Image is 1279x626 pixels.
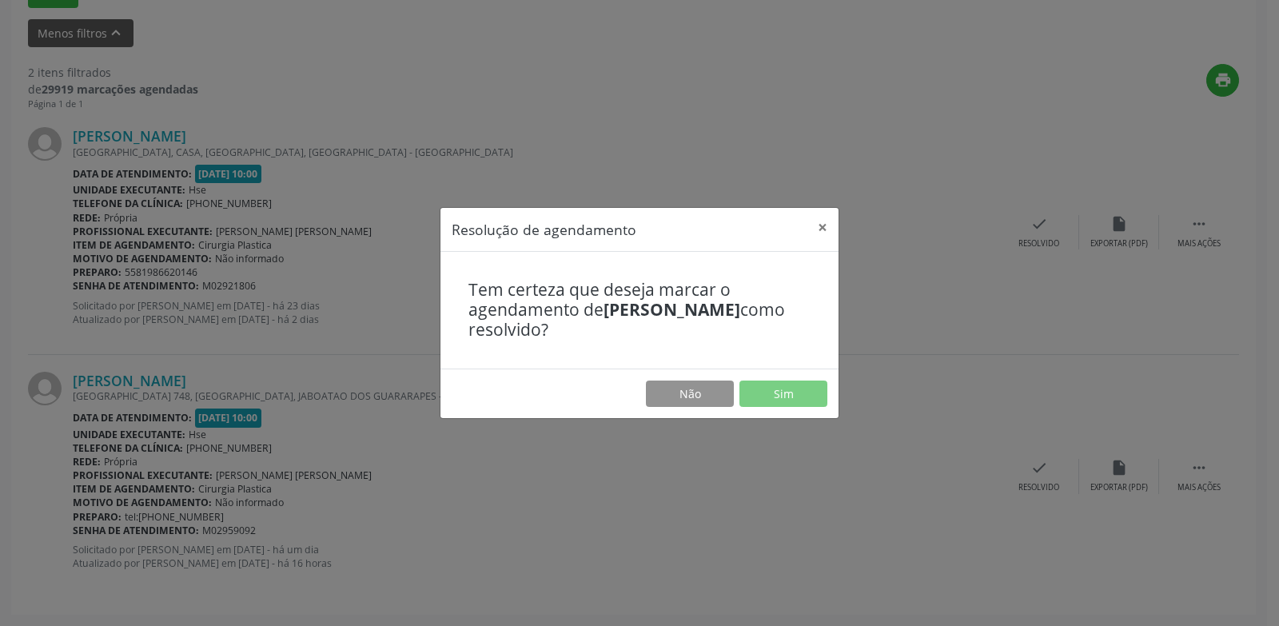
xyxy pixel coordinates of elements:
[468,280,811,341] h4: Tem certeza que deseja marcar o agendamento de como resolvido?
[807,208,839,247] button: Close
[452,219,636,240] h5: Resolução de agendamento
[646,381,734,408] button: Não
[739,381,827,408] button: Sim
[604,298,740,321] b: [PERSON_NAME]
